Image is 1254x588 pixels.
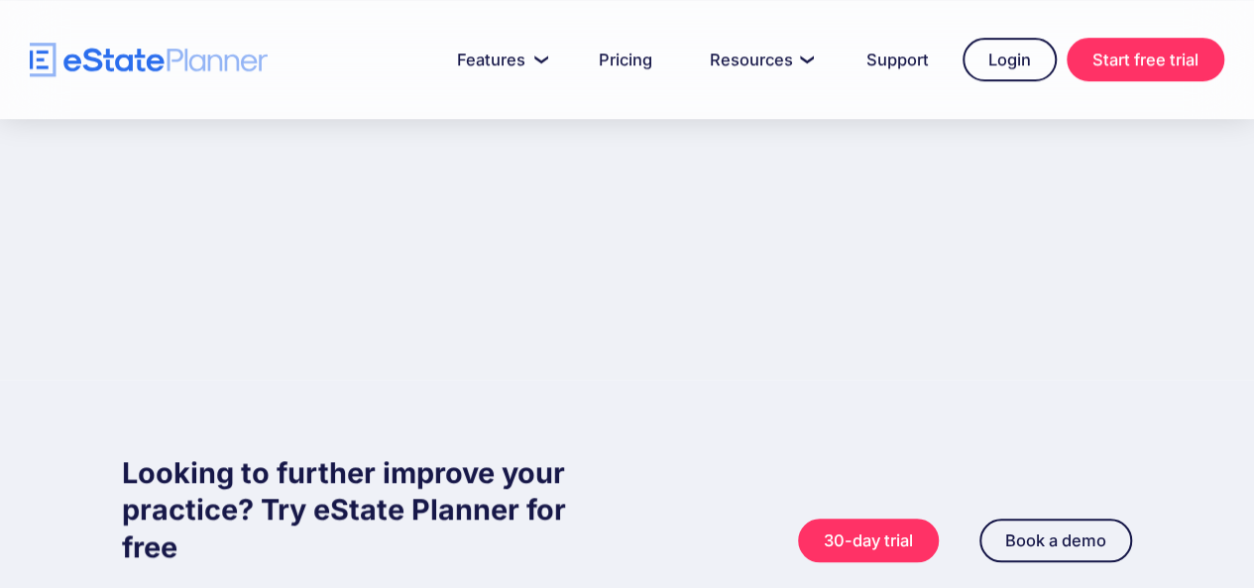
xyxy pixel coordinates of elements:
[979,519,1132,562] a: Book a demo
[122,454,627,565] h2: Looking to further improve your practice? Try eState Planner for free
[1067,38,1224,81] a: Start free trial
[798,519,939,562] a: 30-day trial
[433,40,565,79] a: Features
[30,43,268,77] a: home
[686,40,833,79] a: Resources
[843,40,953,79] a: Support
[963,38,1057,81] a: Login
[575,40,676,79] a: Pricing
